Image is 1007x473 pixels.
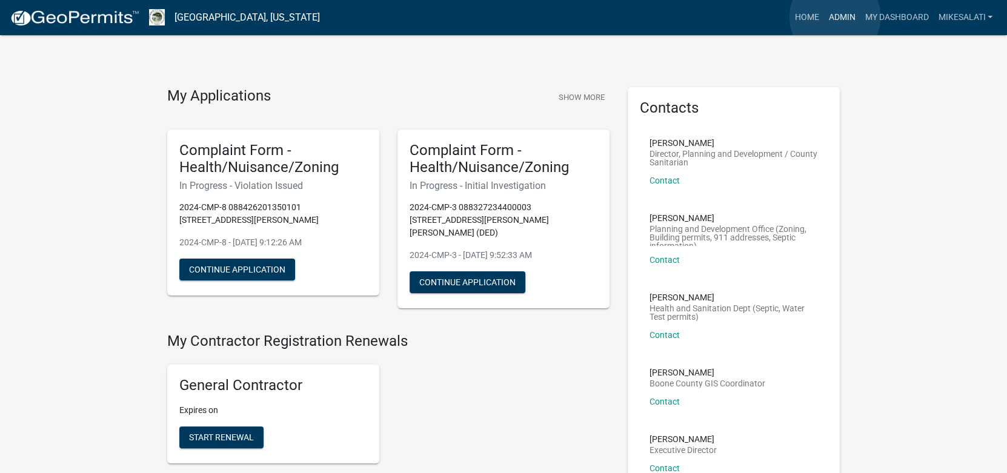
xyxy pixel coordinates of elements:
[554,87,610,107] button: Show More
[410,142,597,177] h5: Complaint Form - Health/Nuisance/Zoning
[650,293,818,302] p: [PERSON_NAME]
[189,432,254,442] span: Start Renewal
[167,87,271,105] h4: My Applications
[179,180,367,191] h6: In Progress - Violation Issued
[179,201,367,227] p: 2024-CMP-8 088426201350101 [STREET_ADDRESS][PERSON_NAME]
[174,7,320,28] a: [GEOGRAPHIC_DATA], [US_STATE]
[410,201,597,239] p: 2024-CMP-3 088327234400003 [STREET_ADDRESS][PERSON_NAME][PERSON_NAME] (DED)
[410,180,597,191] h6: In Progress - Initial Investigation
[650,435,717,443] p: [PERSON_NAME]
[179,236,367,249] p: 2024-CMP-8 - [DATE] 9:12:26 AM
[179,259,295,280] button: Continue Application
[650,463,680,473] a: Contact
[410,249,597,262] p: 2024-CMP-3 - [DATE] 9:52:33 AM
[167,332,610,473] wm-registration-list-section: My Contractor Registration Renewals
[650,176,680,185] a: Contact
[650,150,818,167] p: Director, Planning and Development / County Sanitarian
[167,332,610,350] h4: My Contractor Registration Renewals
[149,9,165,25] img: Boone County, Iowa
[179,404,367,417] p: Expires on
[650,304,818,321] p: Health and Sanitation Dept (Septic, Water Test permits)
[860,6,933,29] a: My Dashboard
[650,139,818,147] p: [PERSON_NAME]
[640,99,828,117] h5: Contacts
[789,6,823,29] a: Home
[650,330,680,340] a: Contact
[650,379,765,388] p: Boone County GIS Coordinator
[650,368,765,377] p: [PERSON_NAME]
[410,271,525,293] button: Continue Application
[650,397,680,406] a: Contact
[179,377,367,394] h5: General Contractor
[650,225,818,246] p: Planning and Development Office (Zoning, Building permits, 911 addresses, Septic information)
[179,426,264,448] button: Start Renewal
[650,446,717,454] p: Executive Director
[650,255,680,265] a: Contact
[650,214,818,222] p: [PERSON_NAME]
[933,6,997,29] a: MikeSalati
[179,142,367,177] h5: Complaint Form - Health/Nuisance/Zoning
[823,6,860,29] a: Admin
